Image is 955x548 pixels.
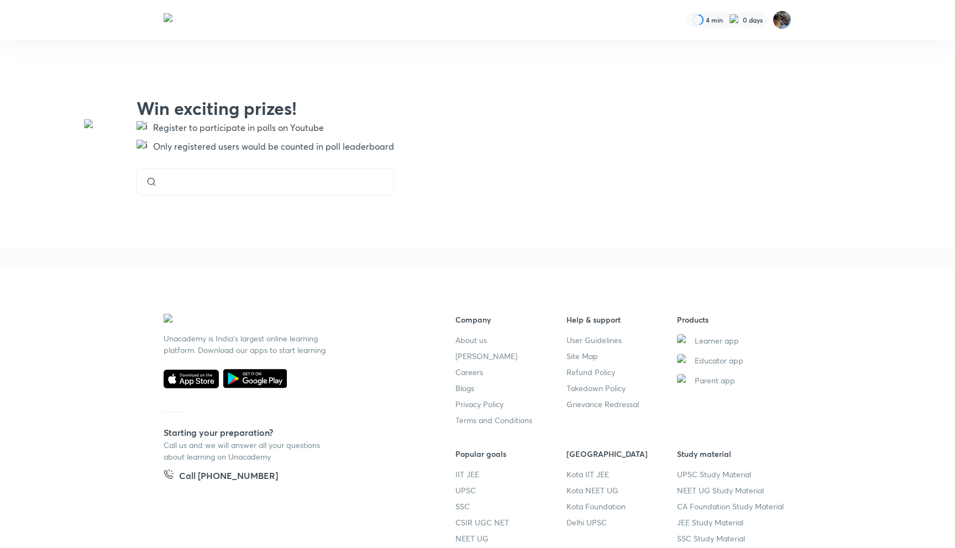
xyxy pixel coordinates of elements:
p: Call us and we will answer all your questions about learning on Unacademy [164,439,329,462]
a: User Guidelines [566,334,678,346]
a: CA Foundation Study Material [677,500,788,512]
img: Parent app [677,374,690,387]
a: Blogs [455,382,566,394]
a: About us [455,334,566,346]
h5: Call [PHONE_NUMBER] [179,469,278,484]
a: Company Logo [164,13,219,27]
img: Chayan Mehta [773,10,791,29]
a: Takedown Policy [566,382,678,394]
h2: Win exciting prizes! [137,97,394,119]
a: Kota Foundation [566,500,678,512]
a: Kota IIT JEE [566,468,678,480]
a: Kota NEET UG [566,484,678,496]
a: NEET UG [455,533,566,544]
img: Educator app [677,354,690,367]
a: Site Map [566,350,678,362]
a: Call [PHONE_NUMBER] [164,469,278,484]
a: Terms and Conditions [455,414,566,426]
h6: Popular goals [455,448,566,460]
a: UPSC [455,484,566,496]
span: Learner app [695,335,739,346]
h5: Starting your preparation? [164,426,420,439]
img: image [84,119,119,129]
a: SSC Study Material [677,533,788,544]
a: SSC [455,500,566,512]
a: Refund Policy [566,366,678,378]
span: Educator app [695,355,743,366]
a: CSIR UGC NET [455,517,566,528]
h6: Company [455,314,566,325]
a: Careers [455,366,566,378]
a: [PERSON_NAME] [455,350,566,362]
p: Register to participate in polls on Youtube [153,121,324,134]
a: JEE Study Material [677,517,788,528]
img: icon [137,140,150,153]
img: Learner app [677,334,690,347]
h6: Study material [677,448,788,460]
a: Company Logo [164,314,420,324]
a: Grievance Redressal [566,398,678,410]
span: Careers [455,366,483,378]
p: Unacademy is India’s largest online learning platform. Download our apps to start learning [164,333,329,356]
a: IIT JEE [455,468,566,480]
p: Only registered users would be counted in poll leaderboard [153,140,394,153]
a: Parent app [677,374,788,387]
a: Learner app [677,334,788,347]
img: streak [730,14,741,25]
a: Delhi UPSC [566,517,678,528]
a: Privacy Policy [455,398,566,410]
h6: Help & support [566,314,678,325]
a: Educator app [677,354,788,367]
a: NEET UG Study Material [677,484,788,496]
h6: [GEOGRAPHIC_DATA] [566,448,678,460]
img: Company Logo [164,314,219,324]
a: UPSC Study Material [677,468,788,480]
img: icon [137,121,150,134]
img: Company Logo [164,13,219,23]
span: Parent app [695,375,735,386]
h6: Products [677,314,788,325]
